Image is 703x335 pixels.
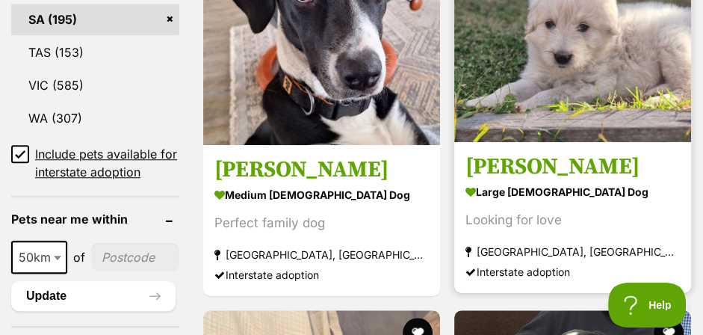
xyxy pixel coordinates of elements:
[214,245,429,265] strong: [GEOGRAPHIC_DATA], [GEOGRAPHIC_DATA]
[11,212,179,226] header: Pets near me within
[11,70,179,101] a: VIC (585)
[11,37,179,68] a: TAS (153)
[465,210,680,230] div: Looking for love
[104,1,118,12] img: iconc.png
[454,141,691,293] a: [PERSON_NAME] large [DEMOGRAPHIC_DATA] Dog Looking for love [GEOGRAPHIC_DATA], [GEOGRAPHIC_DATA] ...
[35,145,179,181] span: Include pets available for interstate adoption
[465,262,680,282] div: Interstate adoption
[465,153,680,181] h3: [PERSON_NAME]
[11,241,67,274] span: 50km
[214,213,429,233] div: Perfect family dog
[608,283,688,328] iframe: Help Scout Beacon - Open
[214,156,429,184] h3: [PERSON_NAME]
[73,248,85,266] span: of
[106,1,118,13] img: consumer-privacy-logo.png
[11,145,179,181] a: Include pets available for interstate adoption
[11,281,176,311] button: Update
[203,144,440,296] a: [PERSON_NAME] medium [DEMOGRAPHIC_DATA] Dog Perfect family dog [GEOGRAPHIC_DATA], [GEOGRAPHIC_DAT...
[11,4,179,35] a: SA (195)
[1,1,13,13] img: consumer-privacy-logo.png
[465,181,680,203] strong: large [DEMOGRAPHIC_DATA] Dog
[13,247,66,268] span: 50km
[11,102,179,134] a: WA (307)
[465,242,680,262] strong: [GEOGRAPHIC_DATA], [GEOGRAPHIC_DATA]
[214,265,429,285] div: Interstate adoption
[91,243,179,271] input: postcode
[105,1,120,13] a: Privacy Notification
[214,184,429,206] strong: medium [DEMOGRAPHIC_DATA] Dog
